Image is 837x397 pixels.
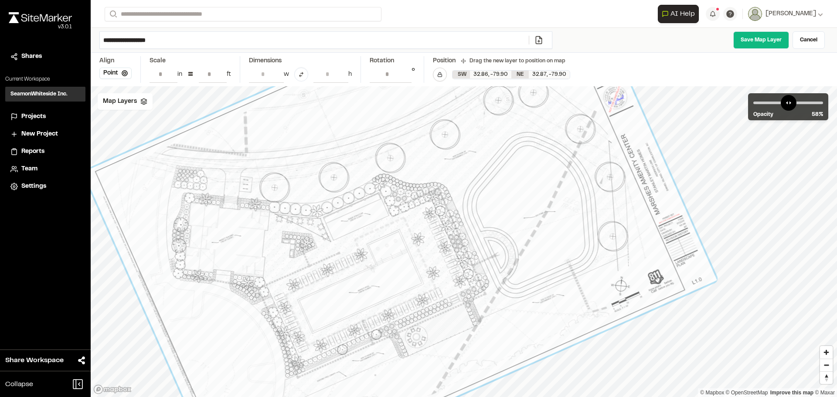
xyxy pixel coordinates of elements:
div: Position [433,56,456,66]
span: Opacity [753,111,773,119]
button: [PERSON_NAME] [748,7,823,21]
a: Team [10,164,80,174]
a: Map feedback [770,390,813,396]
div: w [284,70,289,79]
span: [PERSON_NAME] [766,9,816,19]
div: = [187,68,194,81]
button: Reset bearing to north [820,371,833,384]
div: Open AI Assistant [658,5,702,23]
div: Oh geez...please don't... [9,23,72,31]
span: Collapse [5,379,33,390]
span: Settings [21,182,46,191]
canvas: Map [91,86,837,397]
a: Mapbox [700,390,724,396]
span: Team [21,164,37,174]
a: Shares [10,52,80,61]
div: Drag the new layer to position on map [461,57,565,65]
div: h [348,70,352,79]
img: User [748,7,762,21]
div: ° [412,66,415,83]
h3: SeamonWhiteside Inc. [10,90,68,98]
a: New Project [10,129,80,139]
img: rebrand.png [9,12,72,23]
button: Point [99,68,132,79]
div: in [177,70,182,79]
a: Add/Change File [529,36,548,44]
button: Zoom out [820,359,833,371]
div: Align [99,56,132,66]
a: Maxar [815,390,835,396]
a: Settings [10,182,80,191]
button: Open AI Assistant [658,5,699,23]
div: NE [511,71,529,78]
div: Scale [150,56,166,66]
span: 58 % [812,111,823,119]
span: Reports [21,147,44,156]
span: Share Workspace [5,355,64,366]
div: ft [227,70,231,79]
div: SW 32.86486591321551, -79.89855508895566 | NE 32.86552304693723, -79.8973815655711 [453,71,570,79]
a: Reports [10,147,80,156]
span: New Project [21,129,58,139]
a: Mapbox logo [93,384,132,394]
button: Lock Map Layer Position [433,68,447,81]
span: AI Help [670,9,695,19]
span: Projects [21,112,46,122]
p: Current Workspace [5,75,85,83]
div: Rotation [370,56,415,66]
span: Shares [21,52,42,61]
div: 32.87 , -79.90 [529,71,570,78]
button: Search [105,7,120,21]
a: OpenStreetMap [726,390,768,396]
a: Save Map Layer [733,31,789,49]
button: Zoom in [820,346,833,359]
div: 32.86 , -79.90 [470,71,511,78]
a: Projects [10,112,80,122]
div: SW [453,71,470,78]
a: Cancel [793,31,825,49]
span: Map Layers [103,97,137,106]
div: Dimensions [249,56,352,66]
